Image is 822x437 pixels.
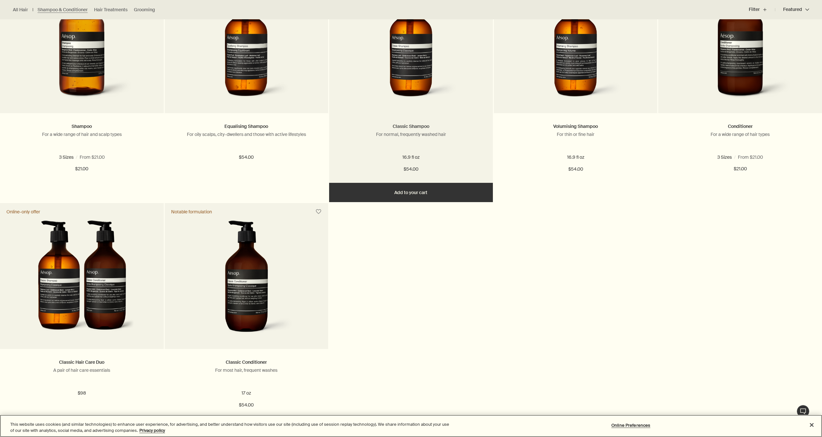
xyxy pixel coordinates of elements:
[805,418,819,432] button: Close
[78,389,86,397] span: $98
[37,154,56,160] span: 3.3 fl oz
[313,206,324,218] button: Save to cabinet
[702,154,717,160] span: 3.4 oz
[339,131,483,137] p: For normal, frequently washed hair
[775,2,809,17] button: Featured
[730,154,745,160] span: 17.2 oz
[198,220,294,339] img: Classic Conditioner with pump
[30,220,134,339] img: Classic Shampoo and Classic Conditioner in amber recycled plastic bottles.
[503,131,648,137] p: For thin or fine hair
[393,123,429,129] a: Classic Shampoo
[224,123,268,129] a: Equalising Shampoo
[757,154,783,160] span: 17.2 oz refill
[174,367,319,373] p: For most hair, frequent washes
[226,359,267,365] a: Classic Conditioner
[165,220,328,349] a: Classic Conditioner with pump
[10,367,154,373] p: A pair of hair care essentials
[239,401,254,409] span: $54.00
[797,405,809,418] button: Live Assistance
[568,165,583,173] span: $54.00
[59,359,104,365] a: Classic Hair Care Duo
[239,154,254,161] span: $54.00
[404,165,418,173] span: $54.00
[10,421,452,434] div: This website uses cookies (and similar technologies) to enhance user experience, for advertising,...
[171,209,212,215] div: Notable formulation
[38,7,88,13] a: Shampoo & Conditioner
[94,7,127,13] a: Hair Treatments
[728,123,753,129] a: Conditioner
[611,419,651,432] button: Online Preferences, Opens the preference center dialog
[75,165,88,173] span: $21.00
[134,7,155,13] a: Grooming
[668,131,812,137] p: For a wide range of hair types
[749,2,775,17] button: Filter
[174,131,319,137] p: For oily scalps, city-dwellers and those with active lifestyles
[329,183,493,202] button: Add to your cart - $54.00
[68,154,88,160] span: 16.9 fl oz
[10,131,154,137] p: For a wide range of hair and scalp types
[139,428,165,433] a: More information about your privacy, opens in a new tab
[553,123,598,129] a: Volumising Shampoo
[13,7,28,13] a: All Hair
[734,165,747,173] span: $21.00
[101,154,130,160] span: 16.9 fl oz refill
[72,123,92,129] a: Shampoo
[6,209,40,215] div: Online-only offer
